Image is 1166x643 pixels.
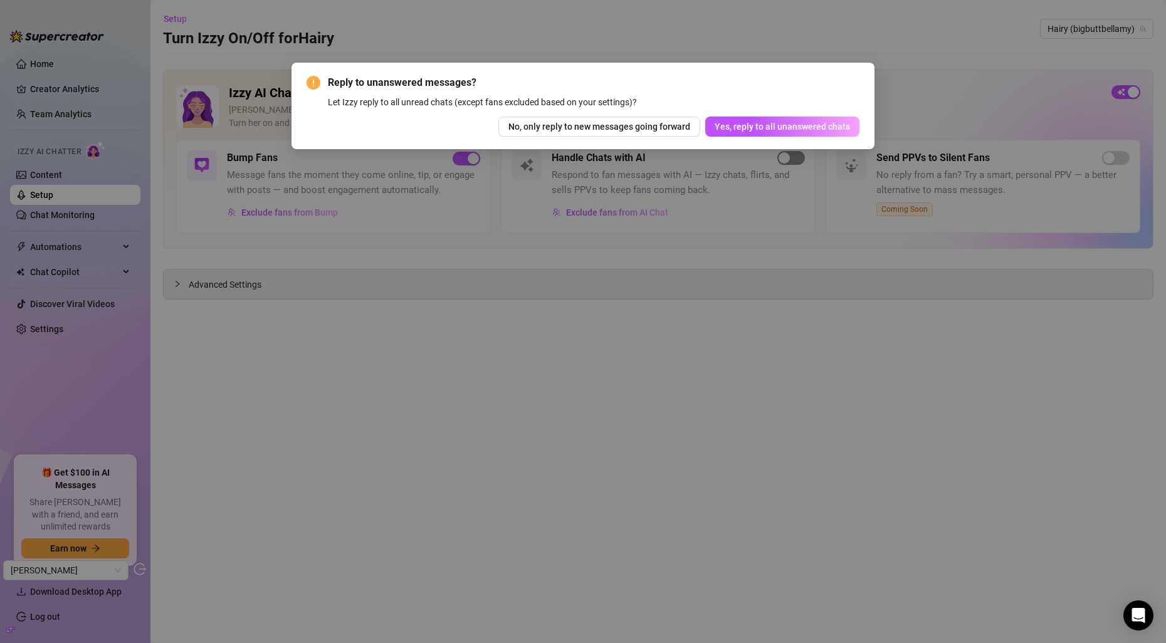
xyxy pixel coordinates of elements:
[328,95,859,109] div: Let Izzy reply to all unread chats (except fans excluded based on your settings)?
[1123,600,1153,630] div: Open Intercom Messenger
[705,117,859,137] button: Yes, reply to all unanswered chats
[508,122,690,132] span: No, only reply to new messages going forward
[715,122,850,132] span: Yes, reply to all unanswered chats
[307,76,320,90] span: exclamation-circle
[498,117,700,137] button: No, only reply to new messages going forward
[328,75,859,90] span: Reply to unanswered messages?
